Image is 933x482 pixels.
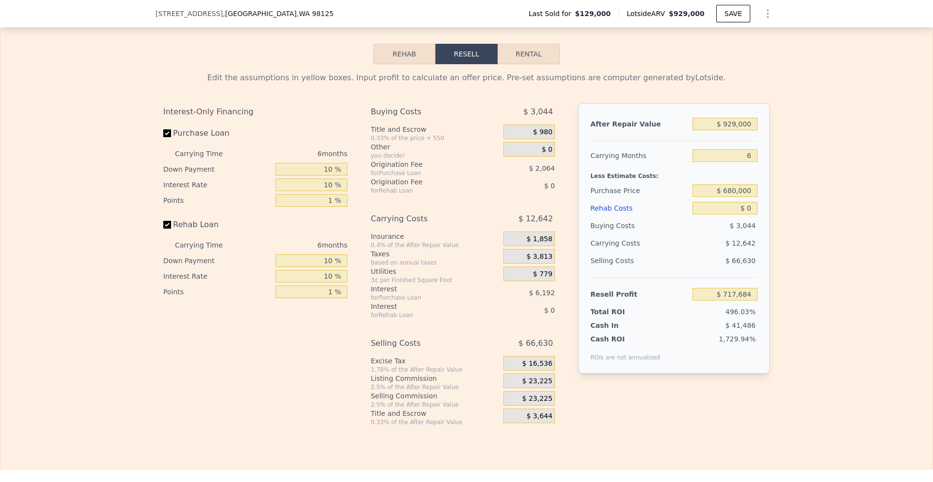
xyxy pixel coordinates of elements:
[371,374,500,383] div: Listing Commission
[371,335,479,352] div: Selling Costs
[726,321,756,329] span: $ 41,486
[163,125,272,142] label: Purchase Loan
[716,5,750,22] button: SAVE
[371,142,500,152] div: Other
[371,134,500,142] div: 0.33% of the price + 550
[371,187,479,195] div: for Rehab Loan
[726,257,756,265] span: $ 66,630
[175,146,238,161] div: Carrying Time
[163,284,272,300] div: Points
[371,366,500,374] div: 1.78% of the After Repair Value
[371,302,479,311] div: Interest
[371,241,500,249] div: 0.4% of the After Repair Value
[590,252,689,269] div: Selling Costs
[371,152,500,160] div: you decide!
[590,234,651,252] div: Carrying Costs
[242,237,347,253] div: 6 months
[542,145,553,154] span: $ 0
[526,235,552,244] span: $ 1,858
[371,125,500,134] div: Title and Escrow
[590,307,651,317] div: Total ROI
[575,9,611,18] span: $129,000
[435,44,498,64] button: Resell
[371,103,479,121] div: Buying Costs
[371,418,500,426] div: 0.33% of the After Repair Value
[523,103,553,121] span: $ 3,044
[627,9,669,18] span: Lotside ARV
[371,284,479,294] div: Interest
[526,252,552,261] span: $ 3,813
[163,103,347,121] div: Interest-Only Financing
[590,286,689,303] div: Resell Profit
[163,221,171,229] input: Rehab Loan
[529,9,575,18] span: Last Sold for
[522,394,553,403] span: $ 23,225
[296,10,333,18] span: , WA 98125
[371,276,500,284] div: 3¢ per Finished Square Foot
[371,249,500,259] div: Taxes
[163,216,272,233] label: Rehab Loan
[590,217,689,234] div: Buying Costs
[590,115,689,133] div: After Repair Value
[371,294,479,302] div: for Purchase Loan
[371,356,500,366] div: Excise Tax
[590,182,689,199] div: Purchase Price
[371,169,479,177] div: for Purchase Loan
[529,164,554,172] span: $ 2,064
[590,147,689,164] div: Carrying Months
[522,359,553,368] span: $ 16,536
[590,321,651,330] div: Cash In
[163,177,272,193] div: Interest Rate
[163,253,272,268] div: Down Payment
[590,344,660,361] div: ROIs are not annualized
[526,412,552,421] span: $ 3,644
[371,177,479,187] div: Origination Fee
[669,10,705,18] span: $929,000
[590,199,689,217] div: Rehab Costs
[758,4,777,23] button: Show Options
[719,335,756,343] span: 1,729.94%
[163,193,272,208] div: Points
[242,146,347,161] div: 6 months
[371,311,479,319] div: for Rehab Loan
[590,164,758,182] div: Less Estimate Costs:
[163,268,272,284] div: Interest Rate
[371,259,500,267] div: based on annual taxes
[590,334,660,344] div: Cash ROI
[371,210,479,228] div: Carrying Costs
[498,44,560,64] button: Rental
[522,377,553,386] span: $ 23,225
[726,239,756,247] span: $ 12,642
[373,44,435,64] button: Rehab
[163,72,770,84] div: Edit the assumptions in yellow boxes. Input profit to calculate an offer price. Pre-set assumptio...
[529,289,554,297] span: $ 6,192
[163,129,171,137] input: Purchase Loan
[371,160,479,169] div: Origination Fee
[371,409,500,418] div: Title and Escrow
[163,161,272,177] div: Down Payment
[730,222,756,230] span: $ 3,044
[371,391,500,401] div: Selling Commission
[371,401,500,409] div: 2.5% of the After Repair Value
[175,237,238,253] div: Carrying Time
[371,383,500,391] div: 2.5% of the After Repair Value
[371,232,500,241] div: Insurance
[155,9,223,18] span: [STREET_ADDRESS]
[223,9,334,18] span: , [GEOGRAPHIC_DATA]
[544,306,555,314] span: $ 0
[518,210,553,228] span: $ 12,642
[371,267,500,276] div: Utilities
[518,335,553,352] span: $ 66,630
[544,182,555,190] span: $ 0
[533,270,553,279] span: $ 779
[726,308,756,316] span: 496.03%
[533,128,553,137] span: $ 980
